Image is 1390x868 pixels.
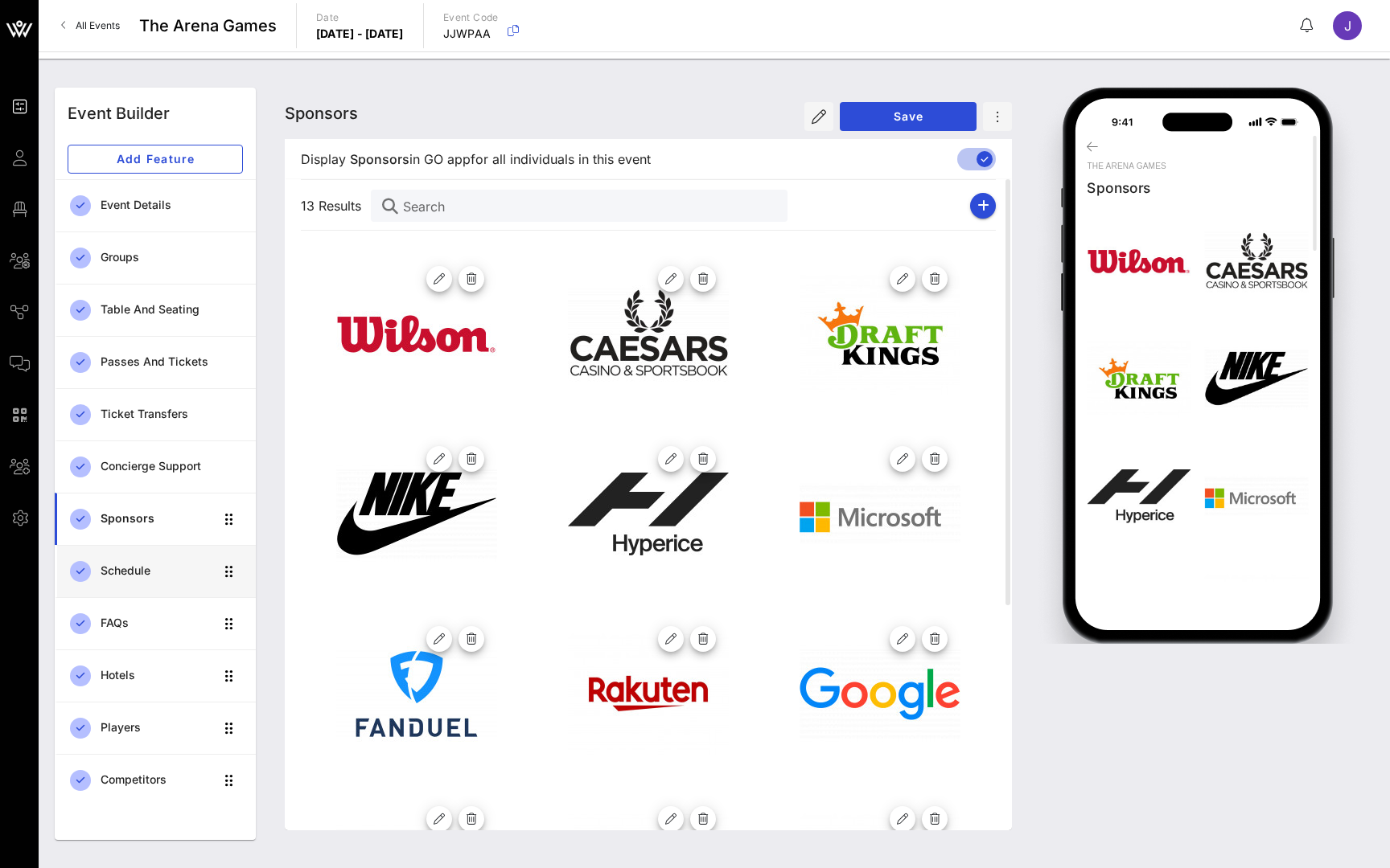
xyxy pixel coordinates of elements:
a: Passes and Tickets [55,336,256,388]
div: Sponsors [1087,178,1308,197]
div: Players [101,721,214,735]
span: Sponsors [285,104,358,123]
p: Event Code [443,10,499,26]
div: Hotels [101,669,214,682]
p: [DATE] - [DATE] [316,26,404,42]
a: Table and Seating [55,284,256,336]
div: Event Details [101,199,243,212]
span: for all individuals in this event [471,149,651,169]
button: Add Feature [68,145,243,174]
div: The Arena Games [1087,160,1308,172]
a: Players [55,702,256,754]
button: Save [840,102,977,131]
a: Groups [55,231,256,284]
div: Ticket Transfers [101,407,243,421]
a: FAQs [55,597,256,649]
span: Add Feature [81,152,229,166]
p: JJWPAA [443,26,499,42]
a: All Events [51,13,130,39]
div: Schedule [101,564,214,578]
div: Event Builder [68,101,170,125]
a: Ticket Transfers [55,388,256,440]
span: Save [853,109,964,123]
a: Sponsors [55,493,256,545]
span: Display in GO app [301,149,651,169]
a: Competitors [55,754,256,806]
p: Date [316,10,404,26]
div: Sponsors [101,512,214,526]
span: J [1344,18,1351,34]
a: Hotels [55,649,256,702]
div: Competitors [101,773,214,787]
a: Concierge Support [55,440,256,493]
span: All Events [76,19,120,31]
a: Event Details [55,179,256,231]
div: Groups [101,251,243,264]
a: Schedule [55,545,256,597]
div: FAQs [101,616,214,630]
div: Concierge Support [101,460,243,473]
div: J [1333,11,1362,40]
div: Passes and Tickets [101,355,243,369]
span: 13 Results [301,196,371,215]
span: Sponsors [350,149,409,169]
span: The Arena Games [139,14,277,38]
div: Table and Seating [101,303,243,317]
